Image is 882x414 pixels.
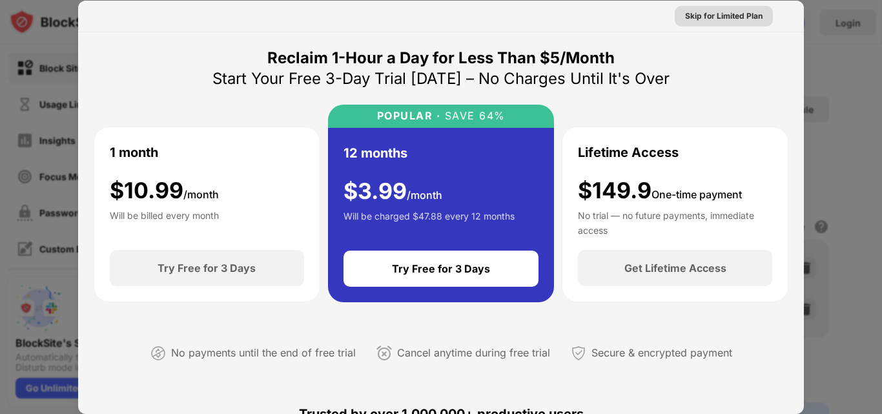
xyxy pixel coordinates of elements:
div: No payments until the end of free trial [171,344,356,362]
div: Try Free for 3 Days [392,262,490,275]
div: Reclaim 1-Hour a Day for Less Than $5/Month [267,48,615,68]
span: /month [407,189,442,202]
span: /month [183,188,219,201]
div: Start Your Free 3-Day Trial [DATE] – No Charges Until It's Over [212,68,670,89]
div: Skip for Limited Plan [685,10,763,23]
div: Secure & encrypted payment [591,344,732,362]
img: not-paying [150,346,166,361]
div: $149.9 [578,178,742,204]
div: Will be billed every month [110,209,219,234]
span: One-time payment [651,188,742,201]
div: Try Free for 3 Days [158,262,256,274]
div: Lifetime Access [578,143,679,162]
div: POPULAR · [377,110,441,122]
div: No trial — no future payments, immediate access [578,209,772,234]
div: SAVE 64% [440,110,506,122]
img: cancel-anytime [376,346,392,361]
div: Cancel anytime during free trial [397,344,550,362]
div: 12 months [344,143,407,163]
div: 1 month [110,143,158,162]
img: secured-payment [571,346,586,361]
div: Will be charged $47.88 every 12 months [344,209,515,235]
div: Get Lifetime Access [624,262,726,274]
div: $ 10.99 [110,178,219,204]
div: $ 3.99 [344,178,442,205]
